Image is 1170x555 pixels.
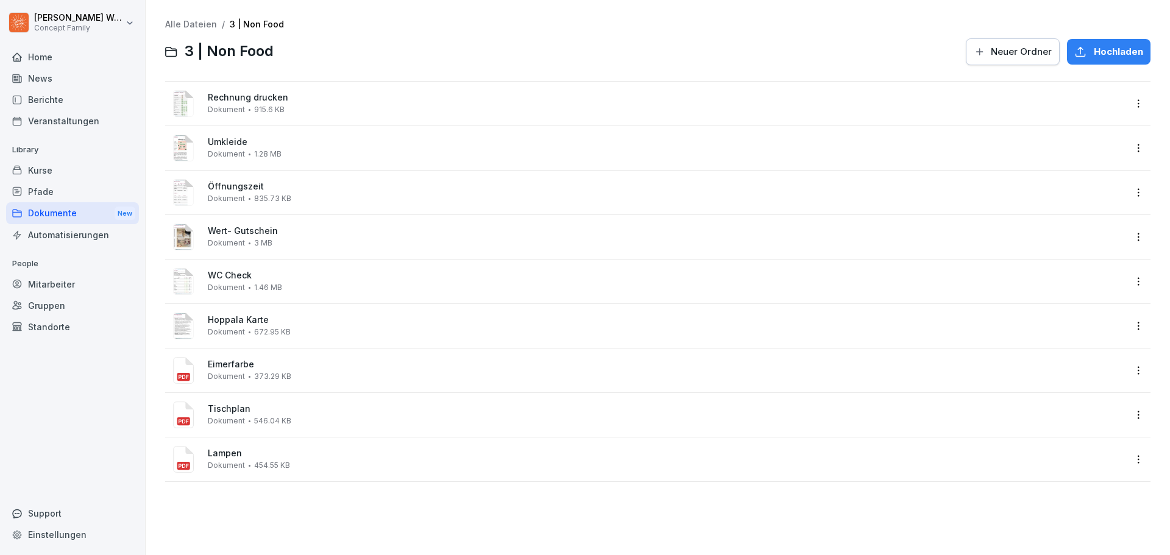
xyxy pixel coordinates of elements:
div: Support [6,503,139,524]
div: New [115,207,135,221]
span: Dokument [208,417,245,425]
span: 672.95 KB [254,328,291,336]
div: Dokumente [6,202,139,225]
a: Home [6,46,139,68]
span: Eimerfarbe [208,359,1125,370]
span: Dokument [208,194,245,203]
a: 3 | Non Food [230,19,284,29]
span: Rechnung drucken [208,93,1125,103]
span: 1.46 MB [254,283,282,292]
a: Gruppen [6,295,139,316]
span: Dokument [208,239,245,247]
span: Hochladen [1094,45,1143,58]
a: Veranstaltungen [6,110,139,132]
span: 3 | Non Food [185,43,274,60]
span: Neuer Ordner [991,45,1052,58]
span: 546.04 KB [254,417,291,425]
a: Standorte [6,316,139,338]
span: 915.6 KB [254,105,285,114]
span: Dokument [208,328,245,336]
p: Library [6,140,139,160]
span: Umkleide [208,137,1125,147]
span: Dokument [208,150,245,158]
span: 3 MB [254,239,272,247]
span: 454.55 KB [254,461,290,470]
a: Kurse [6,160,139,181]
span: Wert- Gutschein [208,226,1125,236]
a: Automatisierungen [6,224,139,246]
span: 1.28 MB [254,150,282,158]
a: Mitarbeiter [6,274,139,295]
a: Berichte [6,89,139,110]
span: WC Check [208,270,1125,281]
span: Dokument [208,372,245,381]
p: [PERSON_NAME] Weichsel [34,13,123,23]
span: Lampen [208,448,1125,459]
a: News [6,68,139,89]
button: Neuer Ordner [966,38,1060,65]
span: Dokument [208,105,245,114]
span: / [222,19,225,30]
a: Einstellungen [6,524,139,545]
a: Pfade [6,181,139,202]
p: Concept Family [34,24,123,32]
span: Dokument [208,283,245,292]
a: Alle Dateien [165,19,217,29]
a: DokumenteNew [6,202,139,225]
span: 373.29 KB [254,372,291,381]
p: People [6,254,139,274]
span: Öffnungszeit [208,182,1125,192]
span: Hoppala Karte [208,315,1125,325]
span: 835.73 KB [254,194,291,203]
span: Dokument [208,461,245,470]
button: Hochladen [1067,39,1150,65]
span: Tischplan [208,404,1125,414]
